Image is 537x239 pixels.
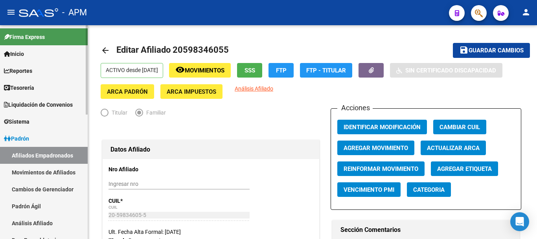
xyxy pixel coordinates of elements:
[440,124,480,131] span: Cambiar CUIL
[337,182,401,197] button: Vencimiento PMI
[431,161,498,176] button: Agregar Etiqueta
[167,88,216,95] span: ARCA Impuestos
[116,45,229,55] span: Editar Afiliado 20598346055
[407,182,451,197] button: Categoria
[469,47,524,54] span: Guardar cambios
[437,165,492,172] span: Agregar Etiqueta
[300,63,352,78] button: FTP - Titular
[110,143,311,156] h1: Datos Afiliado
[175,65,185,74] mat-icon: remove_red_eye
[459,45,469,55] mat-icon: save
[4,134,29,143] span: Padrón
[344,186,394,193] span: Vencimiento PMI
[143,108,166,117] span: Familiar
[6,7,16,17] mat-icon: menu
[427,145,480,152] span: Actualizar ARCA
[235,85,273,92] span: Análisis Afiliado
[390,63,502,78] button: Sin Certificado Discapacidad
[109,165,170,174] p: Nro Afiliado
[337,120,427,134] button: Identificar Modificación
[4,100,73,109] span: Liquidación de Convenios
[109,228,313,236] div: Ult. Fecha Alta Formal: [DATE]
[169,63,231,78] button: Movimientos
[405,67,496,74] span: Sin Certificado Discapacidad
[510,212,529,231] div: Open Intercom Messenger
[340,224,511,236] h1: Sección Comentarios
[4,117,29,126] span: Sistema
[268,63,294,78] button: FTP
[109,196,170,205] p: CUIL
[185,67,224,74] span: Movimientos
[62,4,87,21] span: - APM
[4,67,32,75] span: Reportes
[521,7,531,17] mat-icon: person
[101,63,163,78] p: ACTIVO desde [DATE]
[306,67,346,74] span: FTP - Titular
[109,108,127,117] span: Titular
[4,83,34,92] span: Tesorería
[453,43,530,57] button: Guardar cambios
[337,141,414,155] button: Agregar Movimiento
[4,33,45,41] span: Firma Express
[107,88,148,95] span: ARCA Padrón
[337,102,373,113] h3: Acciones
[245,67,255,74] span: SSS
[337,161,425,176] button: Reinformar Movimiento
[101,46,110,55] mat-icon: arrow_back
[160,84,223,99] button: ARCA Impuestos
[276,67,287,74] span: FTP
[421,141,486,155] button: Actualizar ARCA
[101,111,174,117] mat-radio-group: Elija una opción
[433,120,486,134] button: Cambiar CUIL
[344,165,418,172] span: Reinformar Movimiento
[344,124,421,131] span: Identificar Modificación
[101,84,154,99] button: ARCA Padrón
[237,63,262,78] button: SSS
[344,145,408,152] span: Agregar Movimiento
[413,186,445,193] span: Categoria
[4,50,24,58] span: Inicio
